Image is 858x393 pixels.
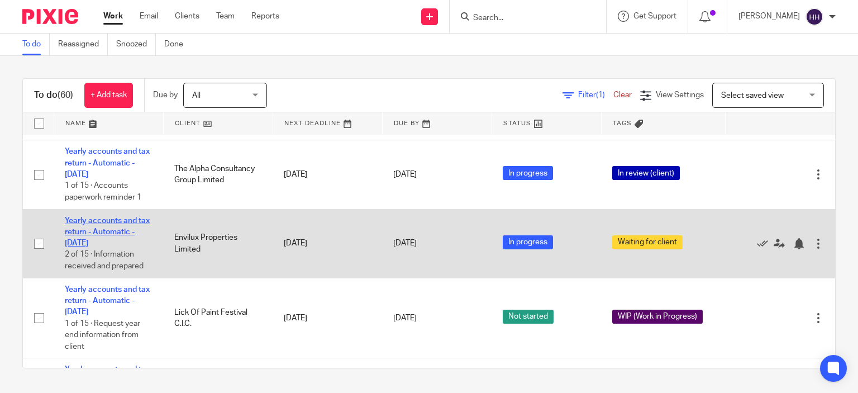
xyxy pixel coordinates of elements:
[503,235,553,249] span: In progress
[757,238,774,249] a: Mark as done
[164,34,192,55] a: Done
[65,286,150,316] a: Yearly accounts and tax return - Automatic - [DATE]
[65,182,141,202] span: 1 of 15 · Accounts paperwork reminder 1
[738,11,800,22] p: [PERSON_NAME]
[84,83,133,108] a: + Add task
[613,91,632,99] a: Clear
[472,13,573,23] input: Search
[65,217,150,248] a: Yearly accounts and tax return - Automatic - [DATE]
[103,11,123,22] a: Work
[273,209,382,278] td: [DATE]
[656,91,704,99] span: View Settings
[721,92,784,100] span: Select saved view
[140,11,158,22] a: Email
[393,240,417,248] span: [DATE]
[163,140,273,209] td: The Alpha Consultancy Group Limited
[22,34,50,55] a: To do
[393,314,417,322] span: [DATE]
[58,34,108,55] a: Reassigned
[192,92,201,100] span: All
[273,140,382,209] td: [DATE]
[34,89,73,101] h1: To do
[612,235,683,249] span: Waiting for client
[805,8,823,26] img: svg%3E
[503,310,554,324] span: Not started
[175,11,199,22] a: Clients
[58,91,73,100] span: (60)
[503,166,553,180] span: In progress
[613,120,632,126] span: Tags
[65,251,144,271] span: 2 of 15 · Information received and prepared
[163,209,273,278] td: Envilux Properties Limited
[596,91,605,99] span: (1)
[612,310,703,324] span: WIP (Work in Progress)
[153,89,178,101] p: Due by
[633,12,676,20] span: Get Support
[251,11,279,22] a: Reports
[393,171,417,178] span: [DATE]
[116,34,156,55] a: Snoozed
[273,278,382,358] td: [DATE]
[612,166,680,180] span: In review (client)
[216,11,235,22] a: Team
[65,320,140,351] span: 1 of 15 · Request year end information from client
[163,278,273,358] td: Lick Of Paint Festival C.I.C.
[578,91,613,99] span: Filter
[65,148,150,178] a: Yearly accounts and tax return - Automatic - [DATE]
[22,9,78,24] img: Pixie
